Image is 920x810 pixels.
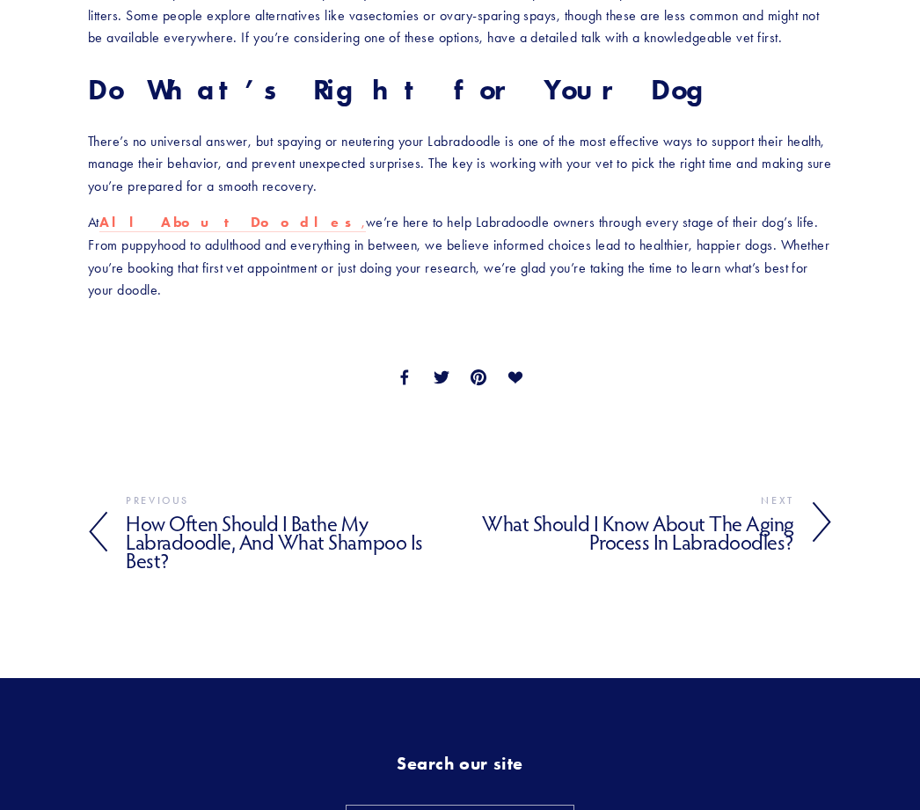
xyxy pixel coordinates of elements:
a: All About Doodles, [99,215,366,233]
a: Previous How Often Should I Bathe My Labradoodle, and What Shampoo Is Best? [88,492,460,574]
p: At we’re here to help Labradoodle owners through every stage of their dog’s life. From puppyhood ... [88,212,832,302]
a: Next What Should I Know About the Aging Process in Labradoodles? [460,492,832,556]
div: Next [460,492,794,512]
p: There’s no universal answer, but spaying or neutering your Labradoodle is one of the most effecti... [88,131,832,199]
strong: Search our site [397,754,523,775]
strong: Do What’s Right for Your Dog [88,73,722,107]
h4: How Often Should I Bathe My Labradoodle, and What Shampoo Is Best? [126,512,460,574]
div: Previous [126,492,460,512]
h4: What Should I Know About the Aging Process in Labradoodles? [460,512,794,556]
strong: All About Doodles [99,215,361,231]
